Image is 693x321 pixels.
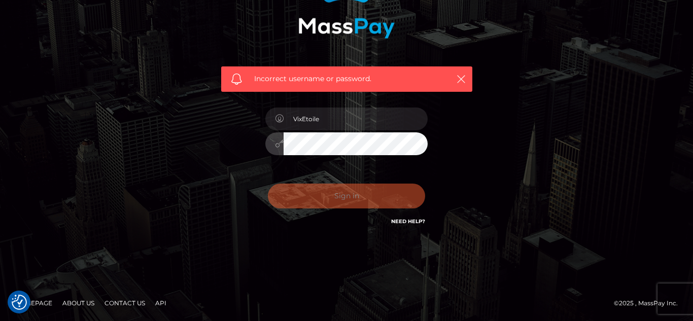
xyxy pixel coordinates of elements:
span: Incorrect username or password. [254,74,439,84]
button: Consent Preferences [12,295,27,310]
a: Contact Us [100,295,149,311]
input: Username... [284,108,428,130]
div: © 2025 , MassPay Inc. [614,298,685,309]
a: About Us [58,295,98,311]
img: Revisit consent button [12,295,27,310]
a: API [151,295,170,311]
a: Homepage [11,295,56,311]
a: Need Help? [391,218,425,225]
